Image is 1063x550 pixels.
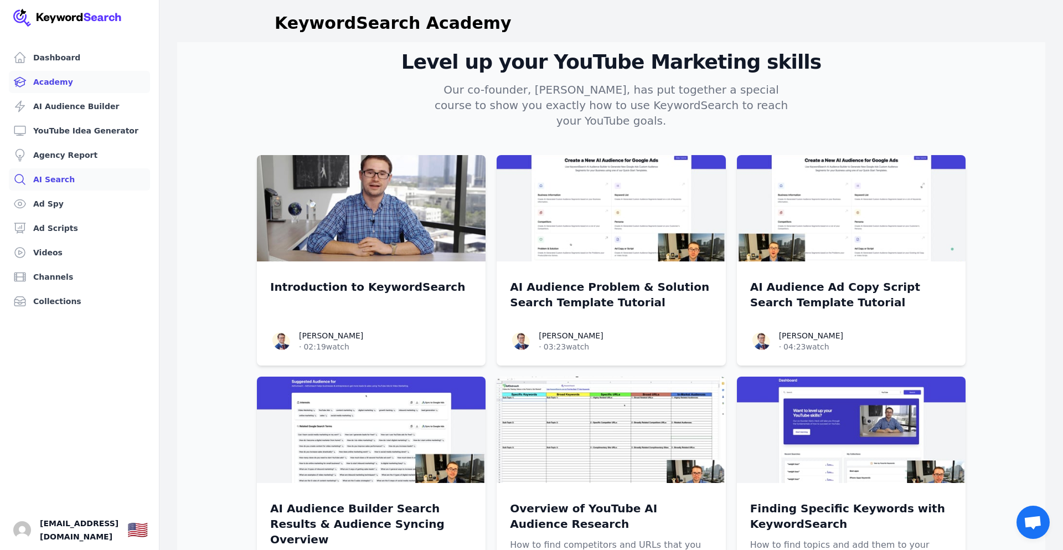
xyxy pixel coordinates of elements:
a: Ad Scripts [9,217,150,239]
h1: KeywordSearch Academy [275,13,512,33]
span: [EMAIL_ADDRESS][DOMAIN_NAME] [40,517,118,543]
button: Open user button [13,521,31,539]
span: · [299,341,301,352]
a: YouTube Idea Generator [9,120,150,142]
p: Finding Specific Keywords with KeywordSearch [750,501,952,532]
div: 🇺🇸 [127,520,148,540]
span: 03:23 watch [544,341,589,352]
a: [PERSON_NAME] [779,331,843,340]
img: Max Diafoune [13,521,31,539]
p: Our co-founder, [PERSON_NAME], has put together a special course to show you exactly how to use K... [425,82,797,128]
a: AI Audience Problem & Solution Search Template Tutorial [510,279,712,310]
img: Your Company [13,9,122,27]
a: Agency Report [9,144,150,166]
span: 02:19 watch [303,341,349,352]
a: Collections [9,290,150,312]
a: AI Audience Ad Copy Script Search Template Tutorial [750,279,952,310]
a: Introduction to KeywordSearch [270,279,472,295]
span: · [779,341,781,352]
span: 04:23 watch [783,341,829,352]
a: Academy [9,71,150,93]
a: AI Audience Builder Search Results & Audience Syncing Overview [270,501,472,547]
a: [PERSON_NAME] [539,331,603,340]
a: [PERSON_NAME] [299,331,363,340]
div: Open chat [1016,506,1050,539]
a: AI Search [9,168,150,191]
span: · [539,341,541,352]
a: Dashboard [9,47,150,69]
a: AI Audience Builder [9,95,150,117]
a: Channels [9,266,150,288]
a: Ad Spy [9,193,150,215]
p: Overview of YouTube AI Audience Research [510,501,712,532]
h2: Level up your YouTube Marketing skills [257,51,966,73]
a: Videos [9,241,150,264]
button: 🇺🇸 [127,519,148,541]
